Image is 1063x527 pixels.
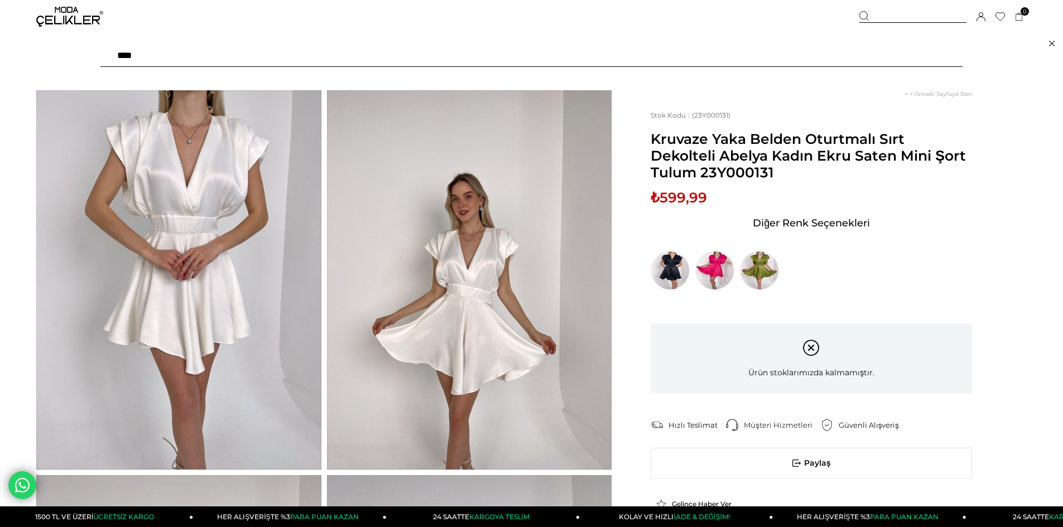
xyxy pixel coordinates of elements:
[651,419,663,431] img: shipping.png
[870,513,939,521] span: PARA PUAN KAZAN
[469,513,530,521] span: KARGOYA TESLİM
[773,506,966,527] a: HER ALIŞVERİŞTE %3PARA PUAN KAZAN
[651,111,692,119] span: Stok Kodu
[36,90,321,470] img: Abelya Tulum 23Y000131
[651,448,971,478] span: Paylaş
[327,90,612,470] img: Abelya Tulum 23Y000131
[651,251,690,290] img: Kruvaze Yaka Belden Oturtmalı Sırt Dekolteli Abelya Kadın Siyah Saten Mini Şort Tulum 23Y000131
[753,214,870,232] span: Diğer Renk Seçenekleri
[821,419,833,431] img: security.png
[695,251,734,290] img: Kruvaze Yaka Belden Oturtmalı Sırt Dekolteli Abelya Kadın Fuşya Saten Mini Şort Tulum 23Y000131
[839,420,907,430] div: Güvenli Alışveriş
[1021,7,1029,16] span: 0
[387,506,580,527] a: 24 SAATTEKARGOYA TESLİM
[668,420,726,430] div: Hızlı Teslimat
[656,499,752,509] a: Gelince Haber Ver
[674,513,729,521] span: İADE & DEĞİŞİM!
[726,419,738,431] img: call-center.png
[1015,13,1023,21] a: 0
[651,111,730,119] span: (23Y000131)
[905,90,972,98] a: < < Önceki Sayfaya Dön
[740,251,779,290] img: Kruvaze Yaka Belden Oturtmalı Sırt Dekolteli Abelya Kadın Haki Saten Mini Şort Tulum 23Y000131
[36,7,103,27] img: logo
[651,130,972,181] span: Kruvaze Yaka Belden Oturtmalı Sırt Dekolteli Abelya Kadın Ekru Saten Mini Şort Tulum 23Y000131
[93,513,154,521] span: ÜCRETSİZ KARGO
[651,323,972,394] div: Ürün stoklarımızda kalmamıştır.
[672,500,732,508] span: Gelince Haber Ver
[193,506,386,527] a: HER ALIŞVERİŞTE %3PARA PUAN KAZAN
[744,420,821,430] div: Müşteri Hizmetleri
[651,189,707,206] span: ₺599,99
[580,506,773,527] a: KOLAY VE HIZLIİADE & DEĞİŞİM!
[290,513,359,521] span: PARA PUAN KAZAN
